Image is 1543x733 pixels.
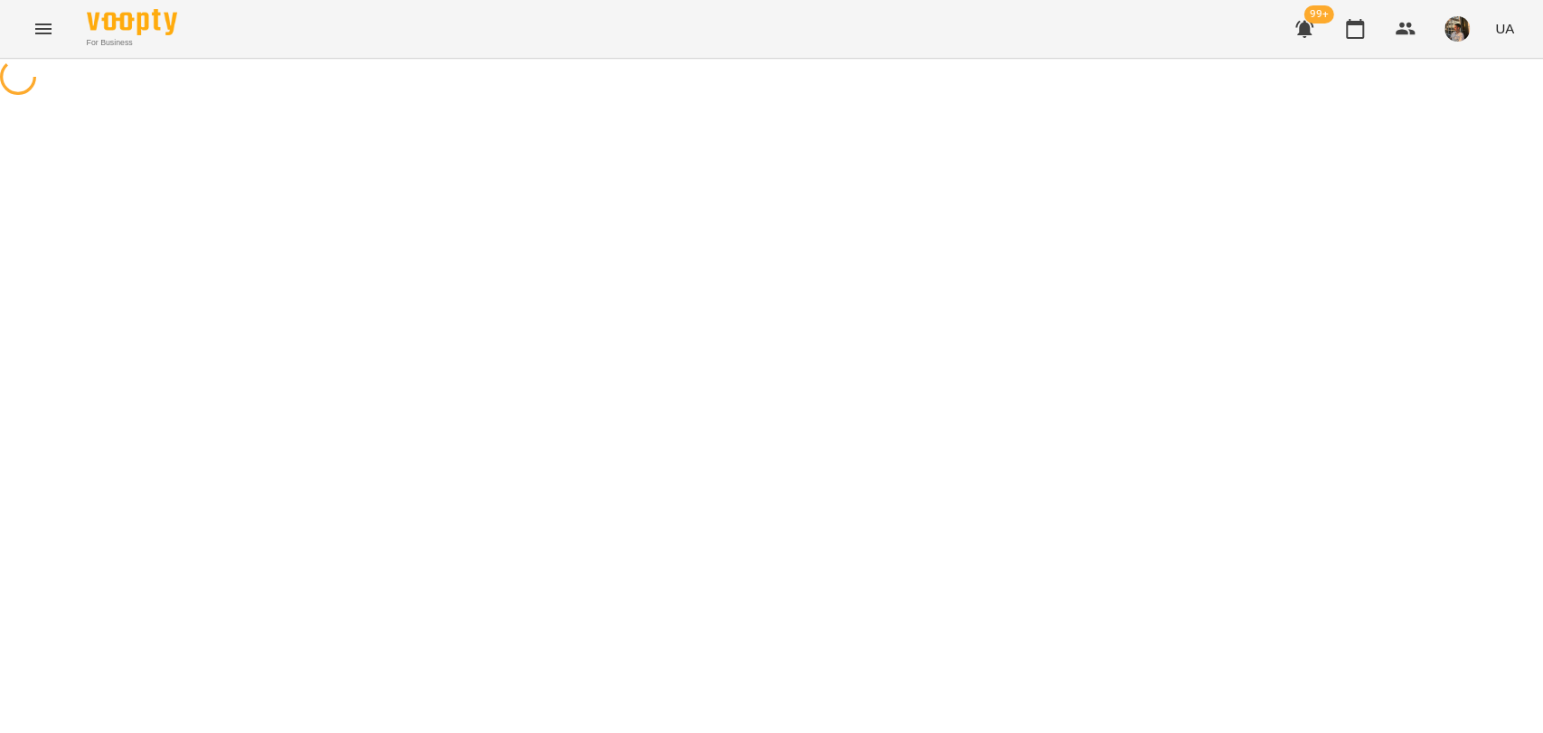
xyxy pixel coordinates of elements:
[1495,19,1514,38] span: UA
[1444,16,1470,42] img: 667c661dbb1374cb219499a1f67010c8.jpg
[87,9,177,35] img: Voopty Logo
[87,37,177,49] span: For Business
[1488,12,1521,45] button: UA
[22,7,65,51] button: Menu
[1304,5,1334,23] span: 99+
